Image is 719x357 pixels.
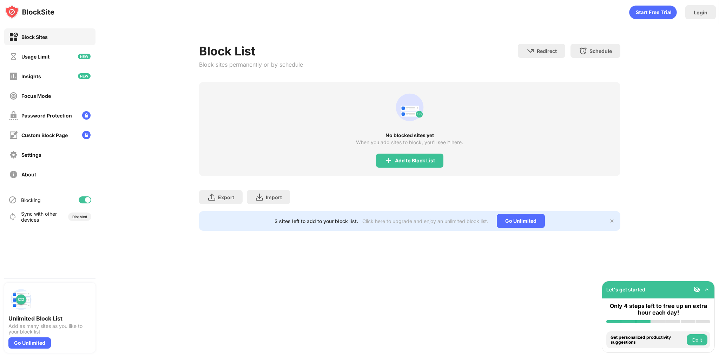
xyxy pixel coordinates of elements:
[362,218,488,224] div: Click here to upgrade and enjoy an unlimited block list.
[21,211,57,223] div: Sync with other devices
[21,93,51,99] div: Focus Mode
[609,218,615,224] img: x-button.svg
[8,337,51,349] div: Go Unlimited
[21,113,72,119] div: Password Protection
[8,213,17,221] img: sync-icon.svg
[199,44,303,58] div: Block List
[21,197,41,203] div: Blocking
[9,33,18,41] img: block-on.svg
[395,158,435,163] div: Add to Block List
[687,334,707,345] button: Do it
[78,54,91,59] img: new-icon.svg
[629,5,677,19] div: animation
[497,214,545,228] div: Go Unlimited
[218,194,234,200] div: Export
[606,303,710,316] div: Only 4 steps left to free up an extra hour each day!
[199,133,620,138] div: No blocked sites yet
[21,54,50,60] div: Usage Limit
[703,286,710,293] img: omni-setup-toggle.svg
[589,48,612,54] div: Schedule
[8,323,91,335] div: Add as many sites as you like to your block list
[537,48,557,54] div: Redirect
[8,196,17,204] img: blocking-icon.svg
[8,287,34,312] img: push-block-list.svg
[72,215,87,219] div: Disabled
[9,131,18,140] img: customize-block-page-off.svg
[693,286,700,293] img: eye-not-visible.svg
[21,73,41,79] div: Insights
[5,5,54,19] img: logo-blocksite.svg
[9,170,18,179] img: about-off.svg
[82,131,91,139] img: lock-menu.svg
[21,171,36,177] div: About
[78,73,91,79] img: new-icon.svg
[266,194,282,200] div: Import
[8,315,91,322] div: Unlimited Block List
[9,52,18,61] img: time-usage-off.svg
[199,61,303,68] div: Block sites permanently or by schedule
[9,72,18,81] img: insights-off.svg
[9,111,18,120] img: password-protection-off.svg
[611,335,685,345] div: Get personalized productivity suggestions
[275,218,358,224] div: 3 sites left to add to your block list.
[9,92,18,100] img: focus-off.svg
[694,9,707,15] div: Login
[393,90,427,124] div: animation
[21,34,48,40] div: Block Sites
[21,152,41,158] div: Settings
[9,150,18,159] img: settings-off.svg
[82,111,91,120] img: lock-menu.svg
[21,132,68,138] div: Custom Block Page
[606,287,645,292] div: Let's get started
[356,140,463,145] div: When you add sites to block, you’ll see it here.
